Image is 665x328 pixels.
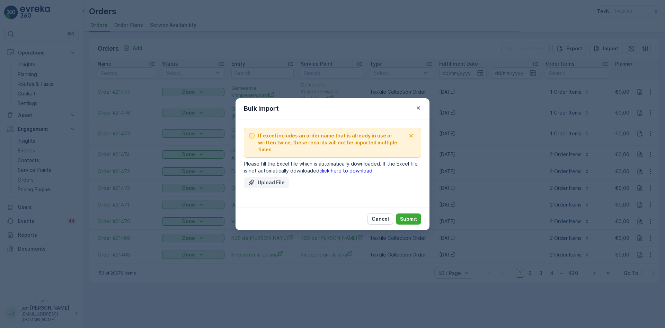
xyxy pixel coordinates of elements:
[258,179,285,186] p: Upload File
[244,104,279,113] p: Bulk Import
[372,216,389,222] p: Cancel
[319,168,374,174] a: click here to download.
[367,213,393,225] button: Cancel
[244,177,289,188] button: Upload File
[400,216,417,222] p: Submit
[244,160,421,174] p: Please fill the Excel file which is automatically downloaded. If the Excel file is not automatica...
[396,213,421,225] button: Submit
[258,132,406,153] span: If excel includes an order name that is already in use or written twice, these records will not b...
